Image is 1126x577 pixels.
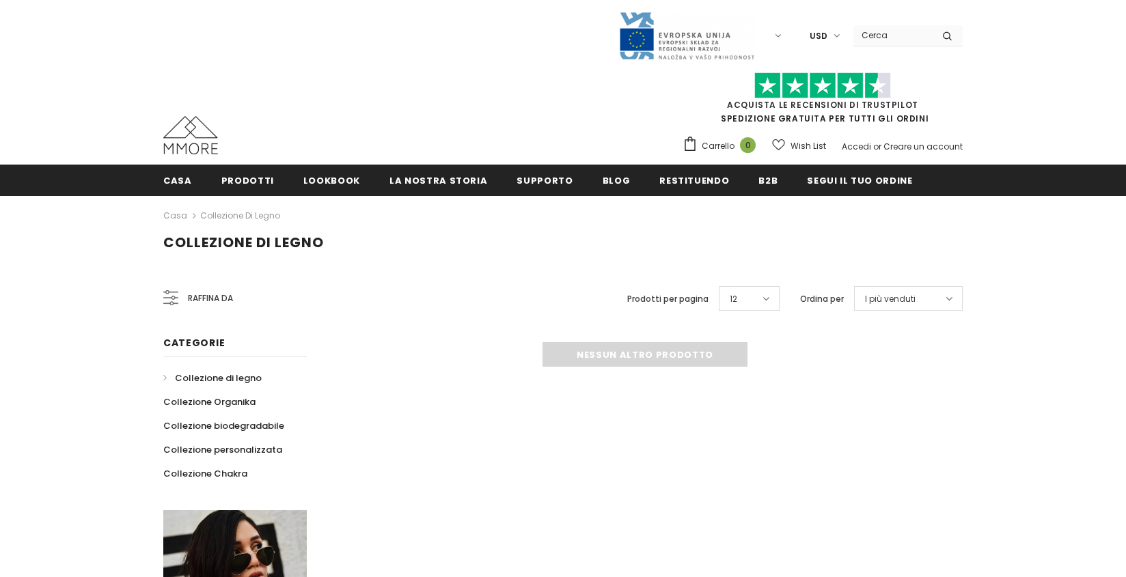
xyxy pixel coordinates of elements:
span: B2B [758,174,778,187]
a: Prodotti [221,165,274,195]
a: Lookbook [303,165,360,195]
span: supporto [517,174,573,187]
label: Prodotti per pagina [627,292,709,306]
a: Casa [163,165,192,195]
span: La nostra storia [389,174,487,187]
a: B2B [758,165,778,195]
span: Raffina da [188,291,233,306]
span: 12 [730,292,737,306]
a: Collezione personalizzata [163,438,282,462]
span: Carrello [702,139,734,153]
a: Collezione di legno [163,366,262,390]
span: Collezione di legno [175,371,262,384]
a: Acquista le recensioni di TrustPilot [727,99,918,111]
a: Segui il tuo ordine [807,165,912,195]
span: Collezione Organika [163,395,256,408]
span: USD [810,29,827,43]
a: Collezione di legno [200,210,280,221]
span: or [873,141,881,152]
span: SPEDIZIONE GRATUITA PER TUTTI GLI ORDINI [683,79,963,124]
span: Blog [603,174,631,187]
a: Collezione biodegradabile [163,414,284,438]
a: Casa [163,208,187,224]
input: Search Site [853,25,932,45]
span: Collezione personalizzata [163,443,282,456]
span: Collezione di legno [163,233,324,252]
span: Collezione Chakra [163,467,247,480]
label: Ordina per [800,292,844,306]
a: Blog [603,165,631,195]
span: Categorie [163,336,225,350]
span: Wish List [791,139,826,153]
img: Fidati di Pilot Stars [754,72,891,99]
span: Prodotti [221,174,274,187]
img: Javni Razpis [618,11,755,61]
a: Accedi [842,141,871,152]
span: 0 [740,137,756,153]
img: Casi MMORE [163,116,218,154]
span: Segui il tuo ordine [807,174,912,187]
a: Collezione Chakra [163,462,247,485]
span: I più venduti [865,292,916,306]
span: Lookbook [303,174,360,187]
a: La nostra storia [389,165,487,195]
a: Carrello 0 [683,136,763,156]
span: Casa [163,174,192,187]
span: Collezione biodegradabile [163,419,284,432]
a: Creare un account [883,141,963,152]
a: supporto [517,165,573,195]
span: Restituendo [659,174,729,187]
a: Restituendo [659,165,729,195]
a: Collezione Organika [163,390,256,414]
a: Wish List [772,134,826,158]
a: Javni Razpis [618,29,755,41]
